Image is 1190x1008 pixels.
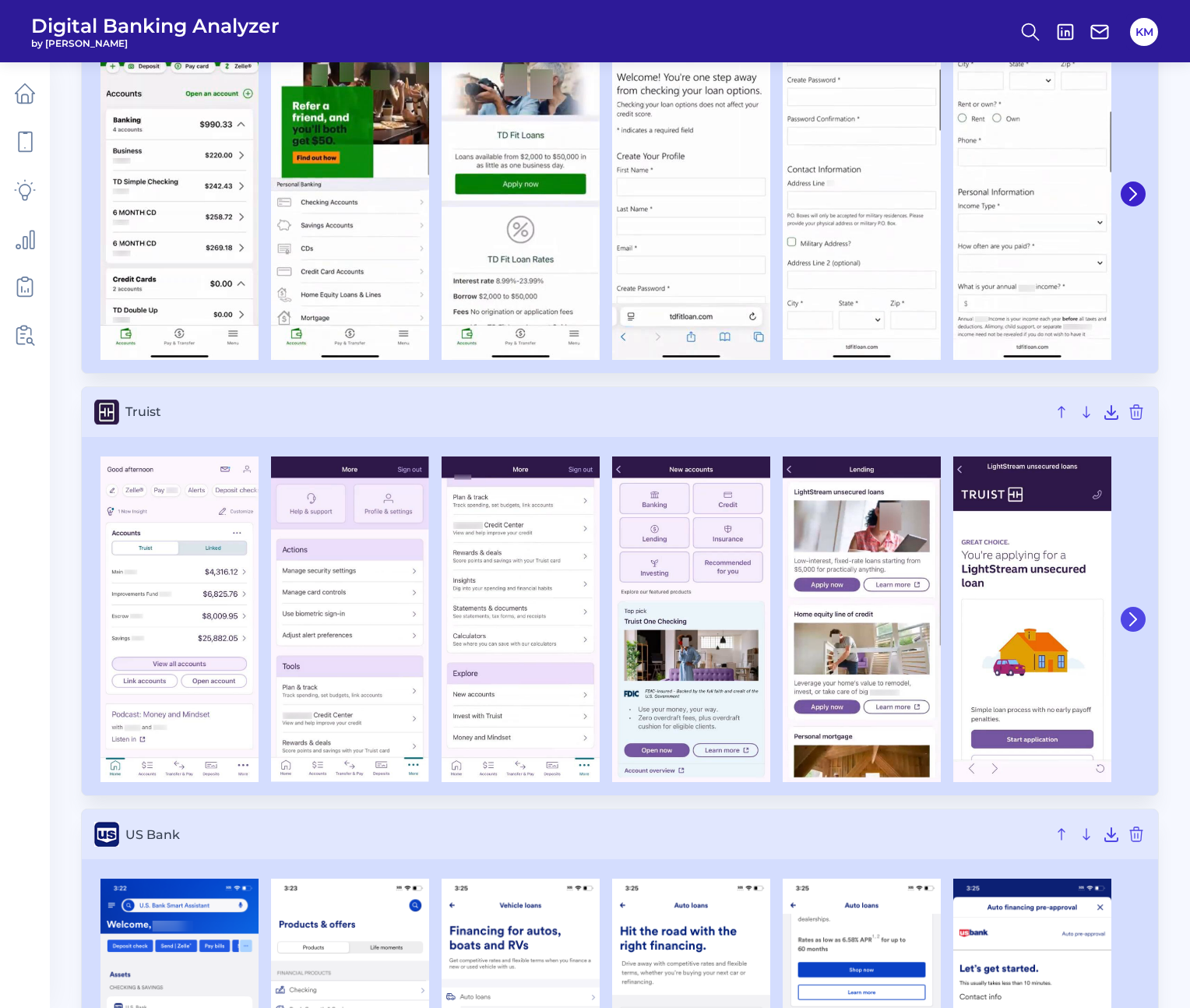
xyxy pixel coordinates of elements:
[125,404,1046,419] span: Truist
[442,28,600,360] img: TD Bank
[100,456,259,782] img: Truist
[1130,18,1158,46] button: KM
[31,37,280,49] span: by [PERSON_NAME]
[271,456,429,782] img: Truist
[783,456,941,782] img: Truist
[953,456,1111,782] img: Truist
[271,28,429,360] img: TD Bank
[612,456,770,782] img: Truist
[125,827,1046,842] span: US Bank
[442,456,600,782] img: Truist
[783,28,941,360] img: TD Bank
[612,28,770,360] img: TD Bank
[31,14,280,37] span: Digital Banking Analyzer
[953,28,1111,360] img: TD Bank
[100,28,259,360] img: TD Bank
